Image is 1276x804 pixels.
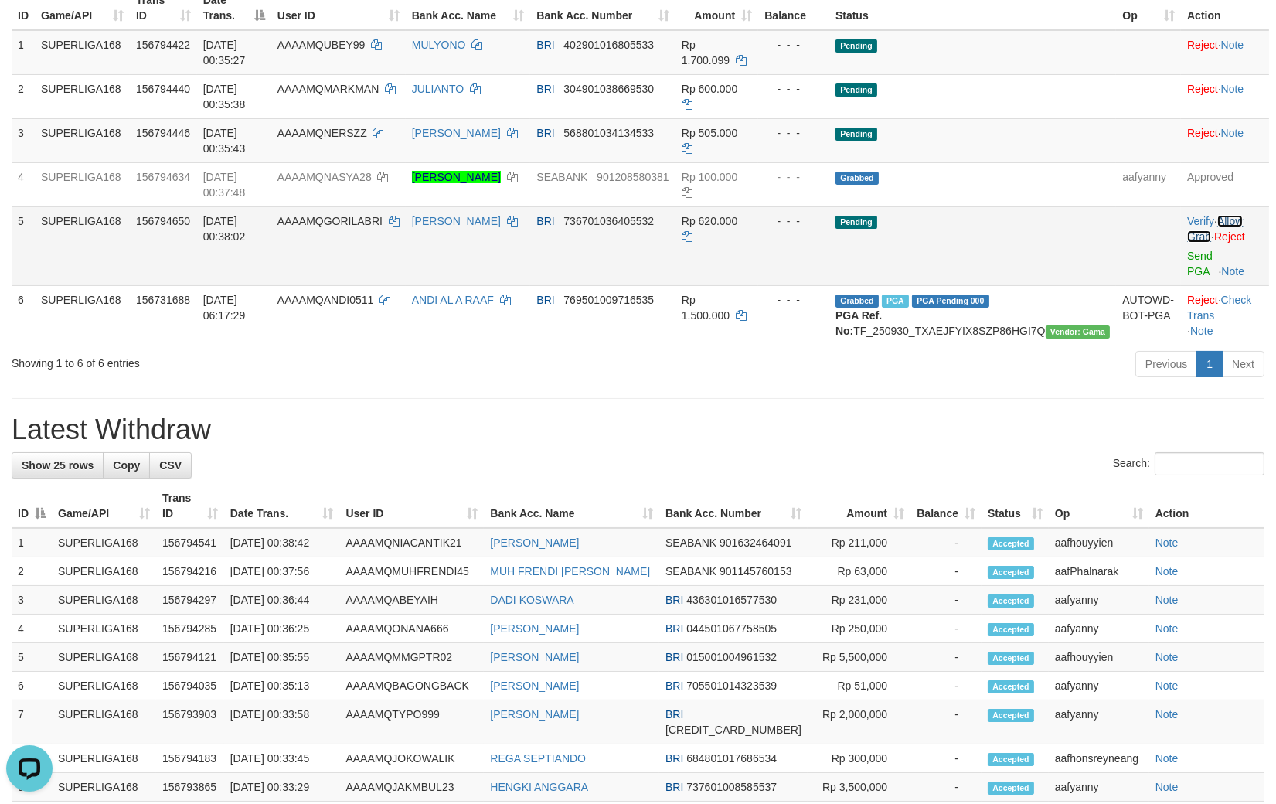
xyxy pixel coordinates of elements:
td: 156794541 [156,528,224,557]
td: 156793865 [156,773,224,802]
td: SUPERLIGA168 [52,528,156,557]
td: AAAAMQABEYAIH [339,586,484,615]
td: [DATE] 00:35:13 [224,672,340,700]
span: 156794650 [136,215,190,227]
a: Note [1221,83,1244,95]
td: AAAAMQNIACANTIK21 [339,528,484,557]
span: Grabbed [835,295,879,308]
a: REGA SEPTIANDO [490,752,586,765]
a: Previous [1135,351,1197,377]
td: aafyanny [1116,162,1181,206]
td: [DATE] 00:36:44 [224,586,340,615]
a: Reject [1187,294,1218,306]
a: Note [1155,708,1179,721]
span: BRI [665,594,683,606]
span: Accepted [988,537,1034,550]
td: SUPERLIGA168 [52,672,156,700]
span: Copy 568801034134533 to clipboard [563,127,654,139]
td: 6 [12,285,35,345]
a: Reject [1214,230,1245,243]
span: 156794440 [136,83,190,95]
span: Pending [835,128,877,141]
a: Note [1155,781,1179,793]
span: Pending [835,216,877,229]
td: 4 [12,615,52,643]
span: Accepted [988,594,1034,608]
td: - [910,586,982,615]
td: Rp 51,000 [808,672,910,700]
span: Copy 901145760153 to clipboard [720,565,791,577]
td: - [910,643,982,672]
td: Rp 63,000 [808,557,910,586]
td: - [910,528,982,557]
span: 156794634 [136,171,190,183]
th: Balance: activate to sort column ascending [910,484,982,528]
a: Note [1190,325,1213,337]
td: 2 [12,557,52,586]
td: aafhouyyien [1049,643,1149,672]
button: Open LiveChat chat widget [6,6,53,53]
th: Bank Acc. Number: activate to sort column ascending [659,484,808,528]
span: Copy 684801017686534 to clipboard [686,752,777,765]
td: - [910,700,982,744]
td: SUPERLIGA168 [35,30,130,75]
span: Accepted [988,566,1034,579]
span: Copy 675401000773501 to clipboard [665,724,801,736]
td: · [1181,30,1269,75]
td: 3 [12,586,52,615]
a: JULIANTO [412,83,464,95]
a: Note [1155,651,1179,663]
td: 3 [12,118,35,162]
span: Copy 901632464091 to clipboard [720,537,791,549]
td: aafyanny [1049,586,1149,615]
td: SUPERLIGA168 [35,285,130,345]
th: User ID: activate to sort column ascending [339,484,484,528]
a: Show 25 rows [12,452,104,479]
td: 1 [12,30,35,75]
td: 6 [12,672,52,700]
span: BRI [536,294,554,306]
td: SUPERLIGA168 [52,700,156,744]
label: Search: [1113,452,1264,475]
td: · · [1181,206,1269,285]
td: SUPERLIGA168 [35,74,130,118]
span: Accepted [988,753,1034,766]
td: 4 [12,162,35,206]
span: Copy 015001004961532 to clipboard [686,651,777,663]
td: 156794297 [156,586,224,615]
span: [DATE] 00:37:48 [203,171,246,199]
td: - [910,773,982,802]
span: PGA Pending [912,295,989,308]
th: Trans ID: activate to sort column ascending [156,484,224,528]
td: · · [1181,285,1269,345]
span: Rp 620.000 [682,215,737,227]
a: Note [1221,127,1244,139]
span: BRI [536,127,554,139]
td: 156794035 [156,672,224,700]
a: [PERSON_NAME] [490,622,579,635]
td: 156794285 [156,615,224,643]
td: SUPERLIGA168 [52,744,156,773]
td: [DATE] 00:36:25 [224,615,340,643]
td: 156794121 [156,643,224,672]
td: Rp 2,000,000 [808,700,910,744]
span: Copy 304901038669530 to clipboard [563,83,654,95]
span: Copy 044501067758505 to clipboard [686,622,777,635]
a: HENGKI ANGGARA [490,781,588,793]
span: Grabbed [835,172,879,185]
span: BRI [536,215,554,227]
td: - [910,672,982,700]
span: BRI [665,622,683,635]
td: SUPERLIGA168 [35,118,130,162]
span: 156731688 [136,294,190,306]
td: 156793903 [156,700,224,744]
span: Copy 436301016577530 to clipboard [686,594,777,606]
a: DADI KOSWARA [490,594,573,606]
span: AAAAMQUBEY99 [277,39,366,51]
td: AAAAMQMMGPTR02 [339,643,484,672]
td: SUPERLIGA168 [52,586,156,615]
span: Show 25 rows [22,459,94,472]
td: Rp 231,000 [808,586,910,615]
span: BRI [665,781,683,793]
span: [DATE] 00:38:02 [203,215,246,243]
